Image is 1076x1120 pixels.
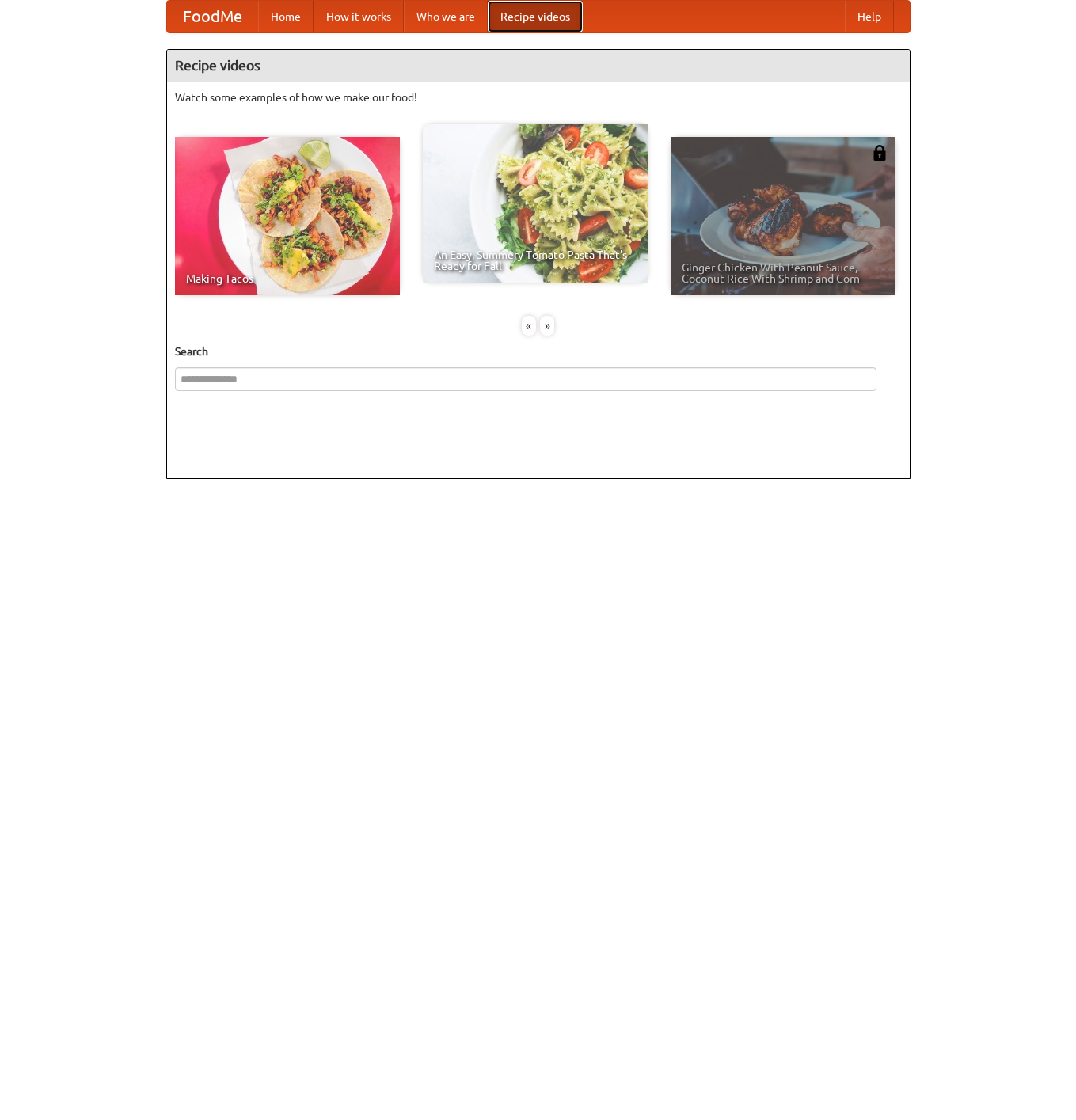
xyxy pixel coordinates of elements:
div: « [522,316,536,336]
a: Making Tacos [175,137,400,295]
span: An Easy, Summery Tomato Pasta That's Ready for Fall [434,249,637,271]
a: How it works [314,1,404,32]
a: Who we are [404,1,488,32]
a: Help [845,1,894,32]
a: Home [258,1,314,32]
a: An Easy, Summery Tomato Pasta That's Ready for Fall [423,124,648,283]
h5: Search [175,344,902,359]
img: 483408.png [872,145,888,161]
div: » [540,316,554,336]
span: Making Tacos [186,273,389,284]
p: Watch some examples of how we make our food! [175,89,902,105]
a: FoodMe [167,1,258,32]
a: Recipe videos [488,1,583,32]
h4: Recipe videos [167,50,910,82]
